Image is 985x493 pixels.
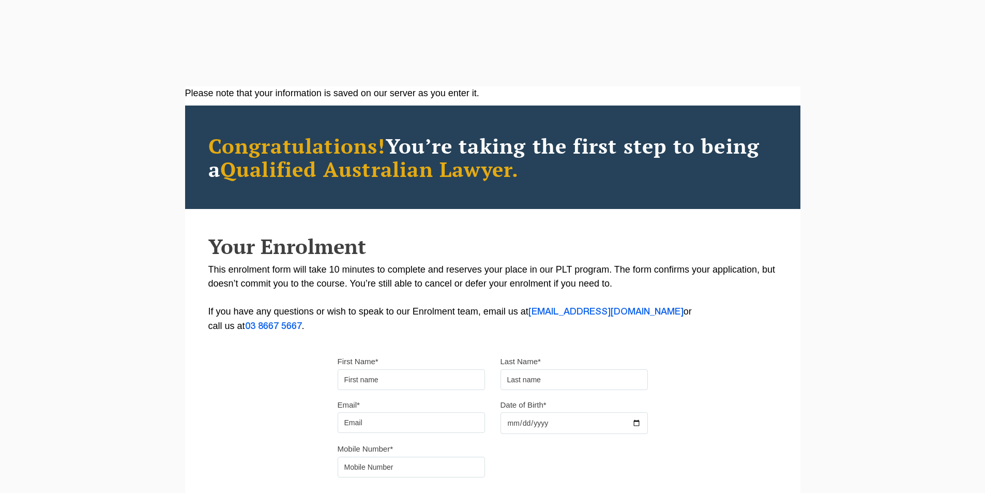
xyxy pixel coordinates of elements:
a: 03 8667 5667 [245,322,302,331]
p: This enrolment form will take 10 minutes to complete and reserves your place in our PLT program. ... [208,263,777,334]
div: Please note that your information is saved on our server as you enter it. [185,86,800,100]
label: Last Name* [501,356,541,367]
label: Email* [338,400,360,410]
label: Date of Birth* [501,400,547,410]
input: First name [338,369,485,390]
h2: You’re taking the first step to being a [208,134,777,181]
h2: Your Enrolment [208,235,777,258]
label: Mobile Number* [338,444,393,454]
input: Last name [501,369,648,390]
input: Mobile Number [338,457,485,477]
a: [EMAIL_ADDRESS][DOMAIN_NAME] [528,308,684,316]
input: Email [338,412,485,433]
label: First Name* [338,356,378,367]
span: Qualified Australian Lawyer. [220,155,519,183]
span: Congratulations! [208,132,386,159]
